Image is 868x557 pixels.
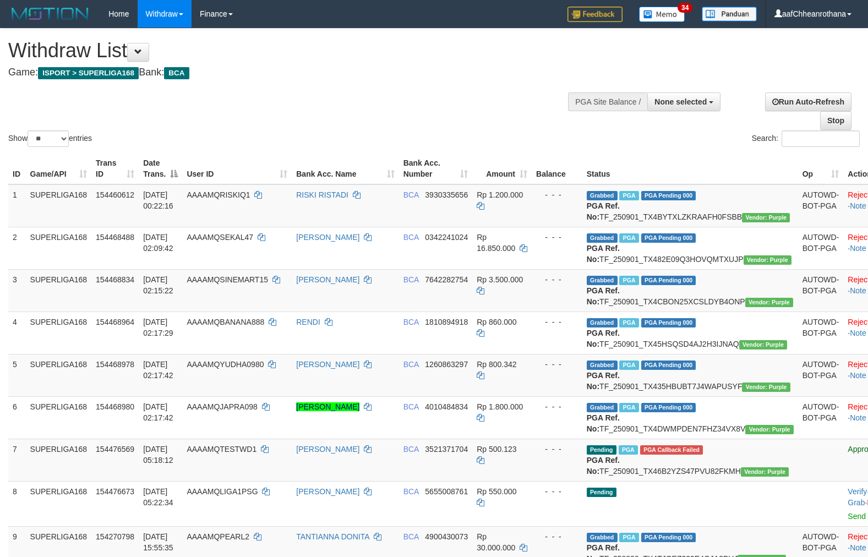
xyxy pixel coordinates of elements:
[587,286,620,306] b: PGA Ref. No:
[582,439,798,481] td: TF_250901_TX46B2YZS47PVU82FKMH
[582,184,798,227] td: TF_250901_TX4BYTXLZKRAAFH0FSBB
[536,486,578,497] div: - - -
[739,340,787,350] span: Vendor URL: https://trx4.1velocity.biz
[296,402,359,411] a: [PERSON_NAME]
[477,402,523,411] span: Rp 1.800.000
[296,445,359,454] a: [PERSON_NAME]
[477,275,523,284] span: Rp 3.500.000
[96,318,134,326] span: 154468964
[296,233,359,242] a: [PERSON_NAME]
[536,531,578,542] div: - - -
[403,532,419,541] span: BCA
[96,487,134,496] span: 154476673
[532,153,582,184] th: Balance
[619,403,638,412] span: Marked by aafchoeunmanni
[143,487,173,507] span: [DATE] 05:22:34
[850,371,866,380] a: Note
[536,232,578,243] div: - - -
[96,532,134,541] span: 154270798
[477,532,515,552] span: Rp 30.000.000
[296,318,320,326] a: RENDI
[850,244,866,253] a: Note
[619,361,638,370] span: Marked by aafchoeunmanni
[536,401,578,412] div: - - -
[187,402,257,411] span: AAAAMQJAPRA098
[639,7,685,22] img: Button%20Memo.svg
[798,269,844,312] td: AUTOWD-BOT-PGA
[654,97,707,106] span: None selected
[587,276,618,285] span: Grabbed
[587,191,618,200] span: Grabbed
[296,275,359,284] a: [PERSON_NAME]
[403,402,419,411] span: BCA
[582,396,798,439] td: TF_250901_TX4DWMPDEN7FHZ34VX8V
[641,191,696,200] span: PGA Pending
[8,184,26,227] td: 1
[403,318,419,326] span: BCA
[568,92,647,111] div: PGA Site Balance /
[8,269,26,312] td: 3
[403,445,419,454] span: BCA
[8,67,567,78] h4: Game: Bank:
[536,189,578,200] div: - - -
[143,402,173,422] span: [DATE] 02:17:42
[403,275,419,284] span: BCA
[143,532,173,552] span: [DATE] 15:55:35
[425,487,468,496] span: Copy 5655008761 to clipboard
[619,276,638,285] span: Marked by aafnonsreyleab
[187,233,253,242] span: AAAAMQSEKAL47
[587,318,618,327] span: Grabbed
[187,190,250,199] span: AAAAMQRISKIQ1
[403,360,419,369] span: BCA
[292,153,398,184] th: Bank Acc. Name: activate to sort column ascending
[587,533,618,542] span: Grabbed
[619,191,638,200] span: Marked by aafnonsreyleab
[425,318,468,326] span: Copy 1810894918 to clipboard
[477,190,523,199] span: Rp 1.200.000
[403,190,419,199] span: BCA
[8,481,26,526] td: 8
[587,329,620,348] b: PGA Ref. No:
[641,533,696,542] span: PGA Pending
[820,111,851,130] a: Stop
[26,396,92,439] td: SUPERLIGA168
[850,286,866,295] a: Note
[8,130,92,147] label: Show entries
[587,244,620,264] b: PGA Ref. No:
[164,67,189,79] span: BCA
[567,7,623,22] img: Feedback.jpg
[143,190,173,210] span: [DATE] 00:22:16
[96,445,134,454] span: 154476569
[425,532,468,541] span: Copy 4900430073 to clipboard
[182,153,292,184] th: User ID: activate to sort column ascending
[425,445,468,454] span: Copy 3521371704 to clipboard
[139,153,182,184] th: Date Trans.: activate to sort column descending
[96,190,134,199] span: 154460612
[8,312,26,354] td: 4
[8,6,92,22] img: MOTION_logo.png
[798,312,844,354] td: AUTOWD-BOT-PGA
[477,318,516,326] span: Rp 860.000
[850,329,866,337] a: Note
[744,255,791,265] span: Vendor URL: https://trx4.1velocity.biz
[850,201,866,210] a: Note
[296,360,359,369] a: [PERSON_NAME]
[96,275,134,284] span: 154468834
[8,40,567,62] h1: Withdraw List
[8,354,26,396] td: 5
[765,92,851,111] a: Run Auto-Refresh
[536,359,578,370] div: - - -
[425,233,468,242] span: Copy 0342241024 to clipboard
[296,487,359,496] a: [PERSON_NAME]
[403,487,419,496] span: BCA
[582,269,798,312] td: TF_250901_TX4CBON25XCSLDYB4ONP
[848,487,867,496] a: Verify
[8,439,26,481] td: 7
[187,275,268,284] span: AAAAMQSINEMART15
[587,445,616,455] span: Pending
[96,402,134,411] span: 154468980
[26,269,92,312] td: SUPERLIGA168
[782,130,860,147] input: Search:
[143,360,173,380] span: [DATE] 02:17:42
[641,403,696,412] span: PGA Pending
